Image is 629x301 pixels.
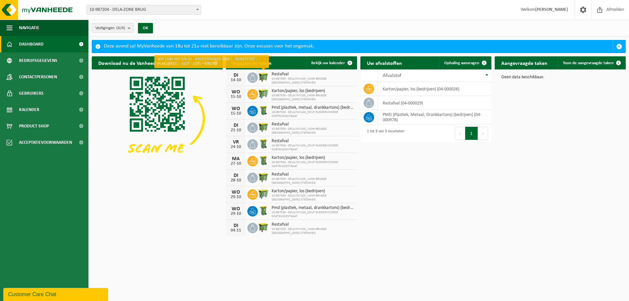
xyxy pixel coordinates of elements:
[19,102,39,118] span: Kalender
[311,61,345,65] span: Bekijk uw kalender
[465,127,478,140] button: 1
[3,287,109,301] iframe: chat widget
[535,7,568,12] strong: [PERSON_NAME]
[364,126,404,141] div: 1 tot 3 van 3 resultaten
[272,110,354,118] span: 10-987558 - DELA/WVL04_COUF RUDDERVOORDE KORTRIJKSESTRAAT
[229,206,242,212] div: WO
[258,71,269,83] img: WB-1100-HPE-GN-51
[258,222,269,233] img: WB-1100-HPE-GN-51
[272,139,354,144] span: Restafval
[196,61,211,65] span: Verberg
[258,155,269,166] img: WB-0240-HPE-GN-50
[229,140,242,145] div: VR
[229,145,242,149] div: 24-10
[272,72,354,77] span: Restafval
[258,122,269,133] img: WB-1100-HPE-GN-51
[272,222,354,227] span: Restafval
[272,144,354,152] span: 10-987558 - DELA/WVL04_COUF RUDDERVOORDE KORTRIJKSESTRAAT
[92,56,179,69] h2: Download nu de Vanheede+ app!
[478,127,488,140] button: Next
[138,23,153,33] button: OK
[272,155,354,160] span: Karton/papier, los (bedrijven)
[272,177,354,185] span: 10-987559 - DELA/WVL05_VANH BRUGGE [GEOGRAPHIC_DATA] STEENWEG
[226,56,278,69] h2: Ingeplande taken
[258,172,269,183] img: WB-1100-HPE-GN-51
[455,127,465,140] button: Previous
[378,82,491,96] td: karton/papier, los (bedrijven) (04-000026)
[19,36,44,52] span: Dashboard
[191,56,222,69] button: Verberg
[229,111,242,116] div: 15-10
[86,5,201,15] span: 10-987204 - DELA-ZONE BRUG
[272,127,354,135] span: 10-987559 - DELA/WVL05_VANH BRUGGE [GEOGRAPHIC_DATA] STEENWEG
[563,61,614,65] span: Toon de aangevraagde taken
[229,228,242,233] div: 04-11
[272,211,354,218] span: 10-987558 - DELA/WVL04_COUF RUDDERVOORDE KORTRIJKSESTRAAT
[229,173,242,178] div: DI
[272,194,354,202] span: 10-987559 - DELA/WVL05_VANH BRUGGE [GEOGRAPHIC_DATA] STEENWEG
[444,61,479,65] span: Ophaling aanvragen
[272,172,354,177] span: Restafval
[272,160,354,168] span: 10-987558 - DELA/WVL04_COUF RUDDERVOORDE KORTRIJKSESTRAAT
[87,5,201,14] span: 10-987204 - DELA-ZONE BRUG
[92,69,223,168] img: Download de VHEPlus App
[272,88,354,94] span: Karton/papier, los (bedrijven)
[378,110,491,124] td: PMD (Plastiek, Metaal, Drankkartons) (bedrijven) (04-000978)
[95,23,125,33] span: Vestigingen
[19,20,39,36] span: Navigatie
[272,105,354,110] span: Pmd (plastiek, metaal, drankkartons) (bedrijven)
[383,73,401,78] span: Afvalstof
[378,96,491,110] td: restafval (04-000029)
[258,138,269,149] img: WB-0240-HPE-GN-50
[501,75,619,80] p: Geen data beschikbaar.
[104,40,613,53] div: Deze avond zal MyVanheede van 18u tot 21u niet bereikbaar zijn. Onze excuses voor het ongemak.
[229,161,242,166] div: 27-10
[19,118,49,134] span: Product Shop
[19,52,57,69] span: Bedrijfsgegevens
[272,205,354,211] span: Pmd (plastiek, metaal, drankkartons) (bedrijven)
[272,94,354,102] span: 10-987559 - DELA/WVL05_VANH BRUGGE [GEOGRAPHIC_DATA] STEENWEG
[272,189,354,194] span: Karton/papier, los (bedrijven)
[558,56,625,69] a: Toon de aangevraagde taken
[272,122,354,127] span: Restafval
[229,178,242,183] div: 28-10
[229,190,242,195] div: WO
[495,56,554,69] h2: Aangevraagde taken
[258,105,269,116] img: WB-0240-HPE-GN-50
[272,77,354,85] span: 10-987559 - DELA/WVL05_VANH BRUGGE [GEOGRAPHIC_DATA] STEENWEG
[92,23,134,33] button: Vestigingen(4/4)
[360,56,409,69] h2: Uw afvalstoffen
[116,26,125,30] count: (4/4)
[439,56,491,69] a: Ophaling aanvragen
[272,227,354,235] span: 10-987559 - DELA/WVL05_VANH BRUGGE [GEOGRAPHIC_DATA] STEENWEG
[258,188,269,199] img: WB-0660-HPE-GN-51
[229,95,242,99] div: 15-10
[229,78,242,83] div: 14-10
[19,134,72,151] span: Acceptatievoorwaarden
[258,88,269,99] img: WB-0660-HPE-GN-51
[229,73,242,78] div: DI
[19,85,44,102] span: Gebruikers
[229,89,242,95] div: WO
[306,56,356,69] a: Bekijk uw kalender
[229,223,242,228] div: DI
[258,205,269,216] img: WB-0240-HPE-GN-50
[19,69,57,85] span: Contactpersonen
[229,123,242,128] div: DI
[229,128,242,133] div: 21-10
[229,195,242,199] div: 29-10
[229,106,242,111] div: WO
[229,212,242,216] div: 29-10
[229,156,242,161] div: MA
